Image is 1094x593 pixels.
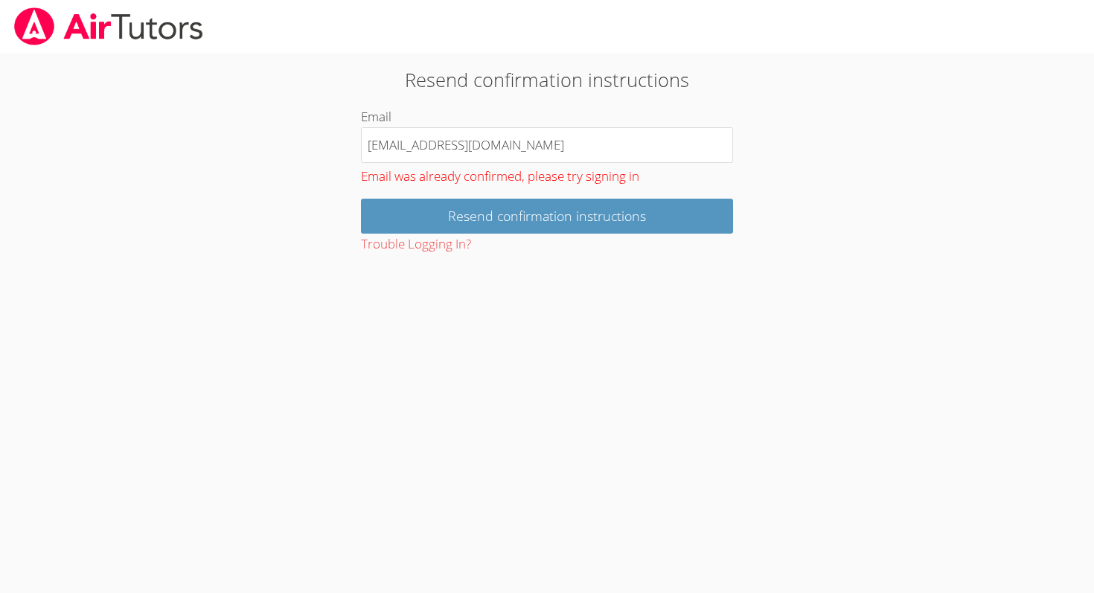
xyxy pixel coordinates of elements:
[252,65,842,94] h2: Resend confirmation instructions
[361,199,733,234] input: Resend confirmation instructions
[361,163,733,187] div: Email was already confirmed, please try signing in
[361,234,471,255] button: Trouble Logging In?
[13,7,205,45] img: airtutors_banner-c4298cdbf04f3fff15de1276eac7730deb9818008684d7c2e4769d2f7ddbe033.png
[361,108,391,125] label: Email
